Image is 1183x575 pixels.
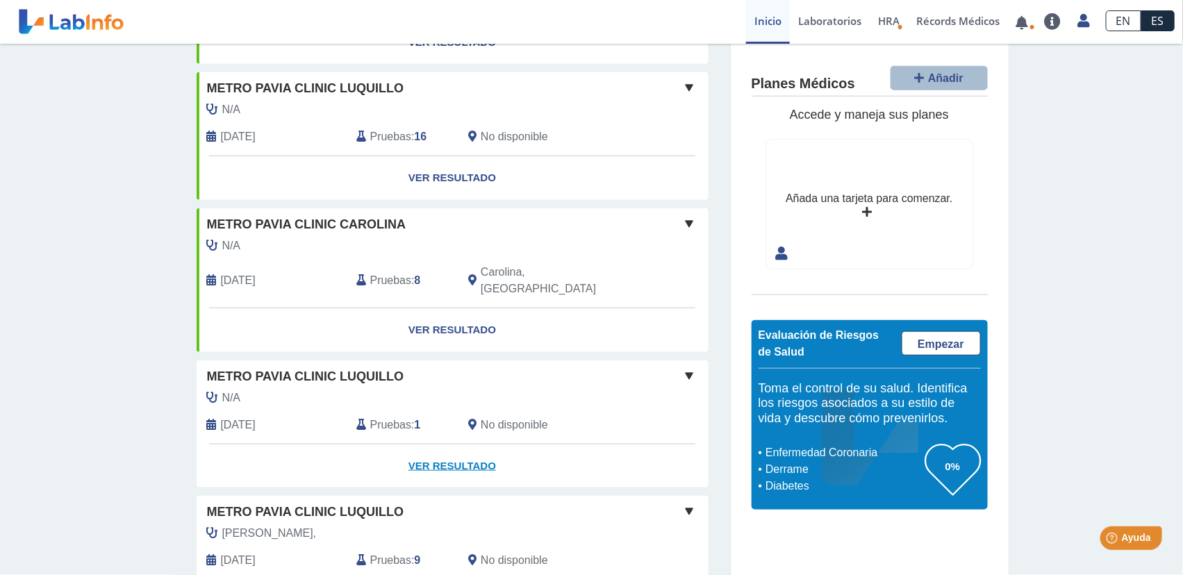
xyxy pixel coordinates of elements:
[222,101,241,118] span: N/A
[415,274,421,286] b: 8
[415,419,421,431] b: 1
[878,14,900,28] span: HRA
[222,390,241,406] span: N/A
[222,237,241,254] span: N/A
[1141,10,1175,31] a: ES
[370,272,411,289] span: Pruebas
[197,308,709,352] a: Ver Resultado
[415,131,427,142] b: 16
[207,79,404,98] span: Metro Pavia Clinic Luquillo
[1059,521,1168,560] iframe: Help widget launcher
[221,272,256,289] span: 2023-10-03
[346,128,458,145] div: :
[221,417,256,433] span: 2025-09-26
[759,381,981,426] h5: Toma el control de su salud. Identifica los riesgos asociados a su estilo de vida y descubre cómo...
[221,128,256,145] span: 2023-11-02
[207,503,404,522] span: Metro Pavia Clinic Luquillo
[1106,10,1141,31] a: EN
[370,128,411,145] span: Pruebas
[918,338,964,350] span: Empezar
[207,215,406,234] span: Metro Pavia Clinic Carolina
[370,552,411,569] span: Pruebas
[207,367,404,386] span: Metro Pavia Clinic Luquillo
[197,444,709,488] a: Ver Resultado
[481,552,548,569] span: No disponible
[221,552,256,569] span: 2025-09-16
[346,264,458,297] div: :
[752,76,855,92] h4: Planes Médicos
[762,478,925,494] li: Diabetes
[346,552,458,569] div: :
[902,331,981,356] a: Empezar
[197,156,709,200] a: Ver Resultado
[481,128,548,145] span: No disponible
[759,329,879,358] span: Evaluación de Riesgos de Salud
[481,417,548,433] span: No disponible
[762,444,925,461] li: Enfermedad Coronaria
[891,66,988,90] button: Añadir
[928,72,963,84] span: Añadir
[346,417,458,433] div: :
[370,417,411,433] span: Pruebas
[222,525,317,542] span: Del Toro,
[762,461,925,478] li: Derrame
[786,190,952,207] div: Añada una tarjeta para comenzar.
[790,108,949,122] span: Accede y maneja sus planes
[925,458,981,475] h3: 0%
[481,264,634,297] span: Carolina, PR
[415,554,421,566] b: 9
